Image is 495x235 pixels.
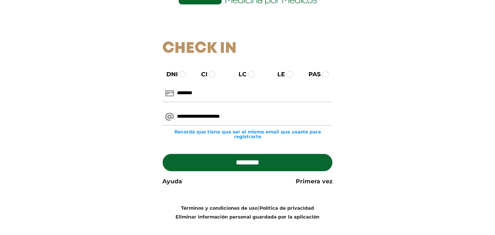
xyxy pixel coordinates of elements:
small: Recordá que tiene que ser el mismo email que usaste para registrarte [162,129,333,139]
label: PAS [302,70,321,79]
a: Ayuda [162,177,182,186]
a: Términos y condiciones de uso [181,205,258,211]
label: LE [271,70,285,79]
a: Primera vez [296,177,333,186]
a: Eliminar información personal guardada por la aplicación [176,214,319,220]
label: LC [232,70,247,79]
a: Política de privacidad [259,205,314,211]
h1: Check In [162,40,333,58]
label: CI [195,70,207,79]
label: DNI [160,70,178,79]
div: | [157,203,338,221]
